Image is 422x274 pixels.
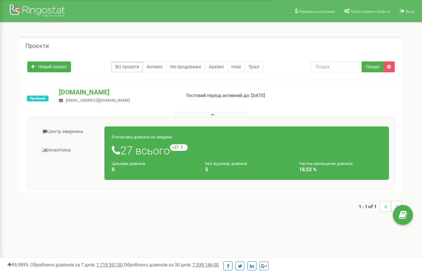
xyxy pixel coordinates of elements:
small: Статистика дзвінків за тиждень [112,135,172,140]
h4: 5 [205,167,288,172]
span: 1 - 1 of 1 [359,201,380,212]
span: Оброблено дзвінків за 7 днів : [30,262,123,267]
p: Тестовий період активний до: [DATE] [186,92,270,99]
a: Активні [143,61,167,72]
span: Реферальна програма [299,9,335,13]
a: Всі проєкти [111,61,143,72]
span: Пробний [27,96,48,101]
small: +27 [170,144,188,151]
span: Вихід [406,9,415,13]
iframe: Intercom live chat [397,233,415,250]
u: 7 339 146,00 [192,262,219,267]
h1: 27 всього [112,144,382,157]
a: Архівні [205,61,228,72]
span: [EMAIL_ADDRESS][DOMAIN_NAME] [66,98,130,103]
a: Аналiтика [33,141,105,159]
nav: ... [359,194,402,219]
a: Нові [227,61,245,72]
span: 99,989% [7,262,29,267]
p: [DOMAIN_NAME] [59,88,174,97]
h5: Проєкти [25,43,49,49]
a: Тріал [244,61,263,72]
small: Без відповіді дзвінків [205,161,247,166]
input: Пошук [311,61,362,72]
a: Не продовжені [166,61,205,72]
h4: 18,52 % [299,167,382,172]
button: Пошук [362,61,383,72]
span: Налаштування профілю [351,9,390,13]
span: Оброблено дзвінків за 30 днів : [124,262,219,267]
h4: 0 [112,167,194,172]
u: 1 719 357,00 [96,262,123,267]
small: Цільових дзвінків [112,161,145,166]
a: Центр звернень [33,123,105,141]
a: Новий проєкт [27,61,71,72]
small: Частка пропущених дзвінків [299,161,353,166]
